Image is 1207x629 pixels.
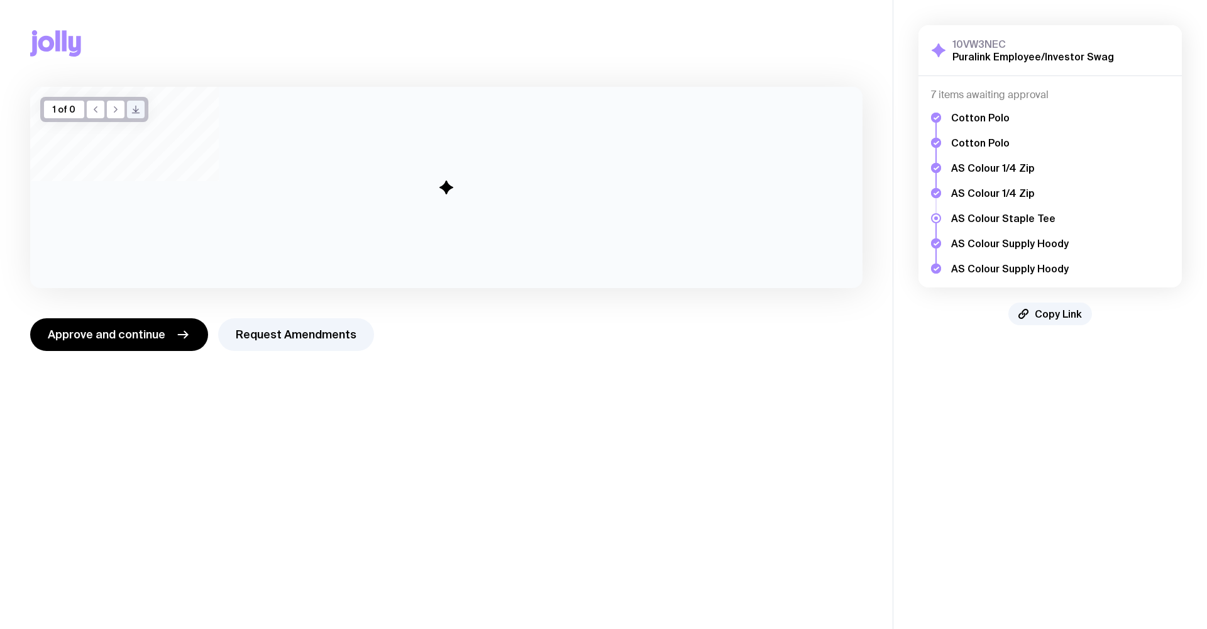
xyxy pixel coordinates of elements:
button: Copy Link [1008,303,1092,325]
button: Approve and continue [30,318,208,351]
g: /> /> [133,106,140,113]
h5: AS Colour Supply Hoody [951,262,1069,275]
button: Request Amendments [218,318,374,351]
h4: 7 items awaiting approval [931,89,1169,101]
span: Approve and continue [48,327,165,342]
button: />/> [127,101,145,118]
h5: AS Colour Staple Tee [951,212,1069,225]
h2: Puralink Employee/Investor Swag [952,50,1114,63]
h5: Cotton Polo [951,136,1069,149]
h5: AS Colour 1/4 Zip [951,187,1069,199]
h5: Cotton Polo [951,111,1069,124]
div: 1 of 0 [44,101,84,118]
h5: AS Colour Supply Hoody [951,237,1069,250]
h3: 10VW3NEC [952,38,1114,50]
h5: AS Colour 1/4 Zip [951,162,1069,174]
span: Copy Link [1035,308,1082,320]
